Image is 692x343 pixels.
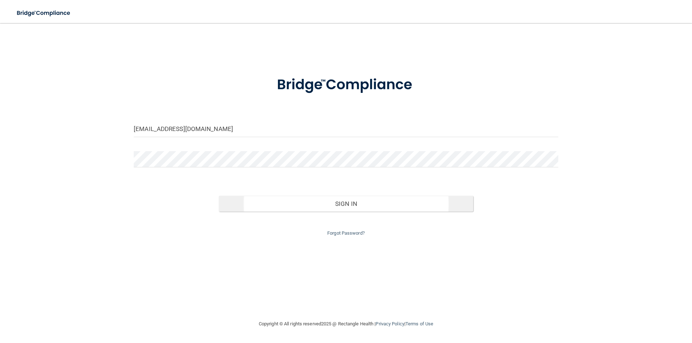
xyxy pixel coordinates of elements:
a: Privacy Policy [376,321,404,326]
a: Terms of Use [405,321,433,326]
div: Copyright © All rights reserved 2025 @ Rectangle Health | | [214,312,478,335]
button: Sign In [219,196,474,212]
a: Forgot Password? [327,230,365,236]
img: bridge_compliance_login_screen.278c3ca4.svg [262,66,430,104]
input: Email [134,121,558,137]
img: bridge_compliance_login_screen.278c3ca4.svg [11,6,77,21]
